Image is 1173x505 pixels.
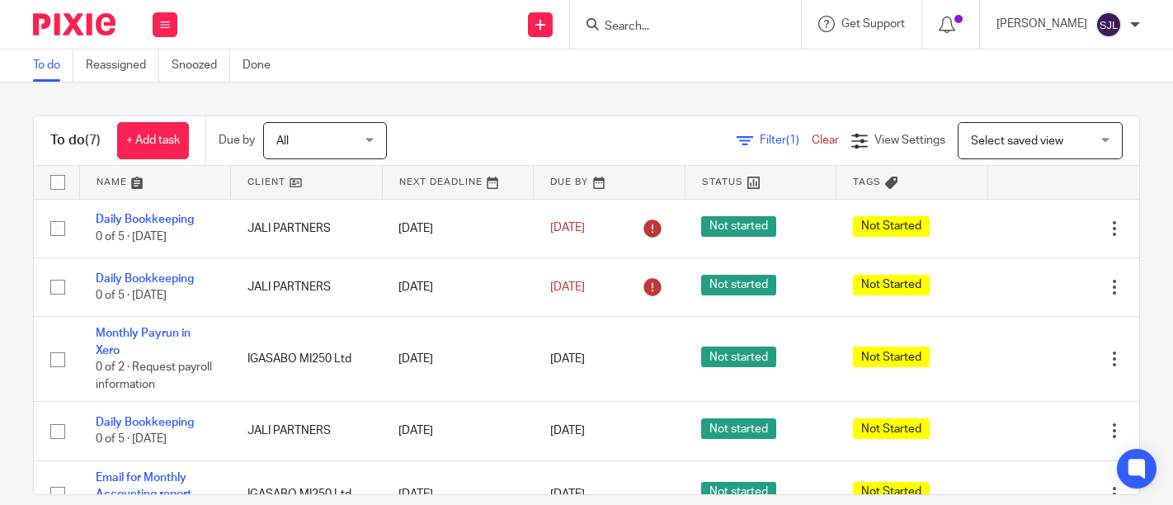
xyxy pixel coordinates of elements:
[231,257,383,316] td: JALI PARTNERS
[701,482,776,503] span: Not started
[701,275,776,295] span: Not started
[117,122,189,159] a: + Add task
[603,20,751,35] input: Search
[50,132,101,149] h1: To do
[853,482,930,503] span: Not Started
[86,50,159,82] a: Reassigned
[231,402,383,460] td: JALI PARTNERS
[701,347,776,367] span: Not started
[96,214,194,225] a: Daily Bookkeeping
[382,257,534,316] td: [DATE]
[550,488,585,500] span: [DATE]
[874,135,945,146] span: View Settings
[231,199,383,257] td: JALI PARTNERS
[96,417,194,428] a: Daily Bookkeeping
[231,317,383,402] td: IGASABO MI250 Ltd
[33,13,115,35] img: Pixie
[550,425,585,437] span: [DATE]
[243,50,283,82] a: Done
[841,18,905,30] span: Get Support
[96,328,191,356] a: Monthly Payrun in Xero
[550,353,585,365] span: [DATE]
[853,275,930,295] span: Not Started
[172,50,230,82] a: Snoozed
[96,273,194,285] a: Daily Bookkeeping
[85,134,101,147] span: (7)
[853,347,930,367] span: Not Started
[96,361,212,390] span: 0 of 2 · Request payroll information
[853,216,930,237] span: Not Started
[96,472,191,500] a: Email for Monthly Accounting report
[996,16,1087,32] p: [PERSON_NAME]
[276,135,289,147] span: All
[96,433,167,445] span: 0 of 5 · [DATE]
[701,216,776,237] span: Not started
[33,50,73,82] a: To do
[550,223,585,234] span: [DATE]
[853,418,930,439] span: Not Started
[971,135,1063,147] span: Select saved view
[701,418,776,439] span: Not started
[812,135,839,146] a: Clear
[382,317,534,402] td: [DATE]
[1095,12,1122,38] img: svg%3E
[760,135,812,146] span: Filter
[96,290,167,301] span: 0 of 5 · [DATE]
[550,281,585,293] span: [DATE]
[382,402,534,460] td: [DATE]
[382,199,534,257] td: [DATE]
[219,132,255,149] p: Due by
[786,135,799,146] span: (1)
[96,231,167,243] span: 0 of 5 · [DATE]
[853,177,881,186] span: Tags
